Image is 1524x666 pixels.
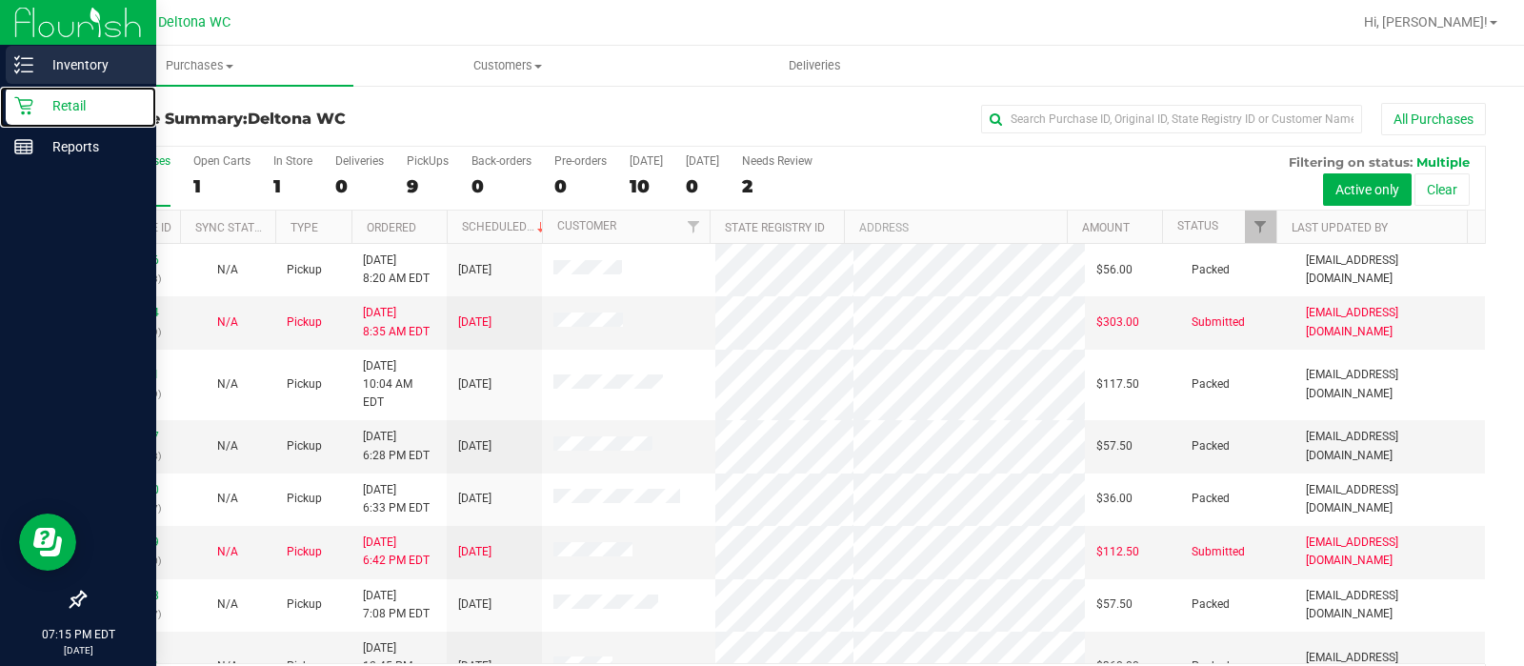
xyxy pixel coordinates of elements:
span: [DATE] 6:28 PM EDT [363,428,430,464]
button: N/A [217,595,238,614]
span: Pickup [287,261,322,279]
p: Reports [33,135,148,158]
span: Pickup [287,490,322,508]
a: Status [1177,219,1218,232]
span: Packed [1192,375,1230,394]
iframe: Resource center [19,514,76,571]
span: Pickup [287,595,322,614]
span: $56.00 [1096,261,1133,279]
span: Not Applicable [217,492,238,505]
div: 0 [335,175,384,197]
a: Type [291,221,318,234]
span: Not Applicable [217,597,238,611]
inline-svg: Reports [14,137,33,156]
span: [DATE] [458,437,491,455]
span: Customers [354,57,660,74]
button: N/A [217,313,238,332]
div: Pre-orders [554,154,607,168]
span: Deliveries [763,57,867,74]
button: N/A [217,375,238,394]
span: Hi, [PERSON_NAME]! [1364,14,1488,30]
a: Scheduled [462,220,549,233]
span: Packed [1192,595,1230,614]
span: Packed [1192,261,1230,279]
button: Active only [1323,173,1412,206]
div: Back-orders [471,154,531,168]
span: Pickup [287,543,322,561]
span: Not Applicable [217,545,238,558]
button: N/A [217,437,238,455]
input: Search Purchase ID, Original ID, State Registry ID or Customer Name... [981,105,1362,133]
div: Deliveries [335,154,384,168]
span: Not Applicable [217,315,238,329]
span: Submitted [1192,543,1245,561]
span: [DATE] 10:04 AM EDT [363,357,435,413]
span: [EMAIL_ADDRESS][DOMAIN_NAME] [1306,587,1474,623]
p: Inventory [33,53,148,76]
span: [EMAIL_ADDRESS][DOMAIN_NAME] [1306,304,1474,340]
div: [DATE] [686,154,719,168]
inline-svg: Inventory [14,55,33,74]
span: Multiple [1416,154,1470,170]
span: $57.50 [1096,437,1133,455]
span: [EMAIL_ADDRESS][DOMAIN_NAME] [1306,366,1474,402]
div: 9 [407,175,449,197]
h3: Purchase Summary: [84,111,551,128]
button: All Purchases [1381,103,1486,135]
a: Customers [353,46,661,86]
span: [DATE] [458,261,491,279]
span: Packed [1192,437,1230,455]
p: 07:15 PM EDT [9,626,148,643]
span: [DATE] 8:35 AM EDT [363,304,430,340]
a: Filter [1245,211,1276,243]
button: N/A [217,261,238,279]
span: [DATE] [458,375,491,394]
span: [DATE] 6:33 PM EDT [363,481,430,517]
span: Deltona WC [158,14,231,30]
span: [DATE] 6:42 PM EDT [363,534,430,570]
a: Last Updated By [1292,221,1388,234]
button: Clear [1414,173,1470,206]
span: Not Applicable [217,439,238,453]
span: Deltona WC [248,110,346,128]
a: Ordered [367,221,416,234]
div: 0 [554,175,607,197]
a: Sync Status [195,221,269,234]
div: 2 [742,175,812,197]
p: [DATE] [9,643,148,657]
div: Open Carts [193,154,251,168]
button: N/A [217,490,238,508]
a: Purchases [46,46,353,86]
span: Filtering on status: [1289,154,1413,170]
div: PickUps [407,154,449,168]
div: 1 [193,175,251,197]
span: Not Applicable [217,263,238,276]
span: $36.00 [1096,490,1133,508]
span: Pickup [287,437,322,455]
span: [DATE] [458,543,491,561]
p: Retail [33,94,148,117]
div: [DATE] [630,154,663,168]
span: $112.50 [1096,543,1139,561]
a: Amount [1082,221,1130,234]
span: [EMAIL_ADDRESS][DOMAIN_NAME] [1306,534,1474,570]
a: State Registry ID [725,221,825,234]
span: [DATE] [458,313,491,332]
span: [EMAIL_ADDRESS][DOMAIN_NAME] [1306,252,1474,288]
button: N/A [217,543,238,561]
span: [DATE] 8:20 AM EDT [363,252,430,288]
div: Needs Review [742,154,812,168]
div: 0 [686,175,719,197]
span: Purchases [46,57,353,74]
span: [EMAIL_ADDRESS][DOMAIN_NAME] [1306,428,1474,464]
div: 10 [630,175,663,197]
div: In Store [273,154,312,168]
a: Filter [678,211,710,243]
th: Address [844,211,1067,244]
span: [DATE] [458,595,491,614]
span: Packed [1192,490,1230,508]
span: $117.50 [1096,375,1139,394]
div: 0 [471,175,531,197]
a: Deliveries [661,46,969,86]
a: Customer [557,219,616,232]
